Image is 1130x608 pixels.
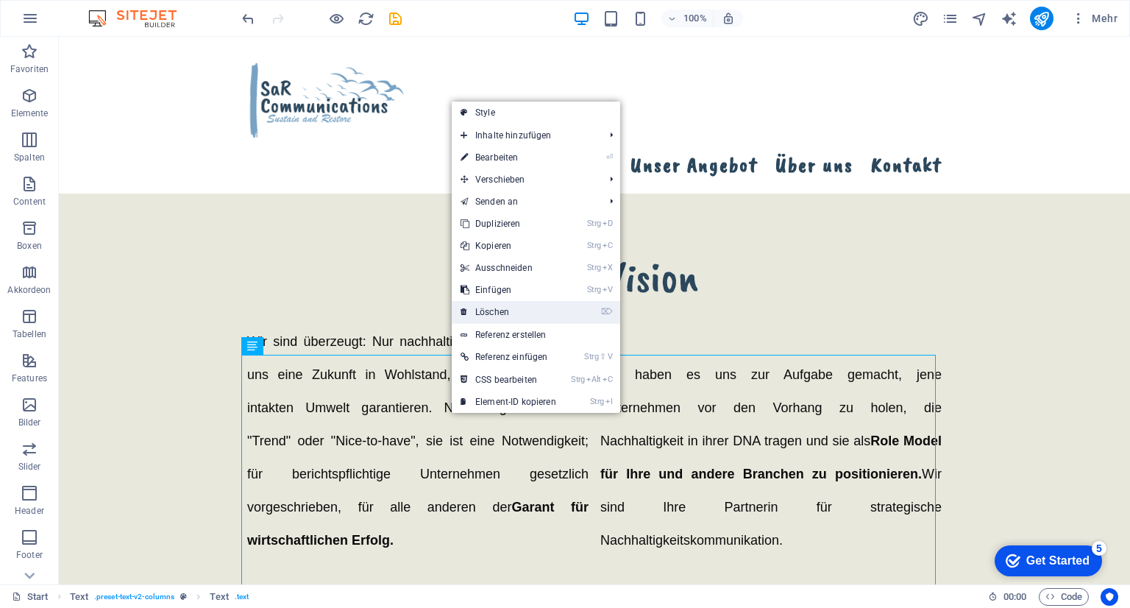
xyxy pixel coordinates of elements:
i: X [603,263,613,272]
button: design [912,10,930,27]
a: Senden an [452,191,598,213]
i: Save (Ctrl+S) [387,10,404,27]
i: Strg [587,241,601,250]
p: Elemente [11,107,49,119]
h6: 100% [683,10,707,27]
h6: Session-Zeit [988,588,1027,606]
button: publish [1030,7,1053,30]
a: StrgDDuplizieren [452,213,565,235]
p: Features [12,372,47,384]
span: Inhalte hinzufügen [452,124,598,146]
i: Strg [587,219,601,228]
a: ⏎Bearbeiten [452,146,565,169]
i: Design (Strg+Alt+Y) [912,10,929,27]
button: Code [1039,588,1089,606]
span: . preset-text-v2-columns [94,588,174,606]
i: Alt [586,375,601,384]
p: Tabellen [13,328,46,340]
button: pages [942,10,959,27]
a: StrgIElement-ID kopieren [452,391,565,413]
p: Boxen [17,240,42,252]
p: Spalten [14,152,45,163]
span: : [1014,591,1016,602]
img: Editor Logo [85,10,195,27]
i: ⏎ [606,152,613,162]
button: save [386,10,404,27]
i: Veröffentlichen [1033,10,1050,27]
i: ⌦ [601,307,613,317]
button: Usercentrics [1101,588,1118,606]
i: ⇧ [600,352,606,361]
p: Content [13,196,46,208]
i: Strg [590,397,604,406]
a: Referenz erstellen [452,324,620,346]
a: Strg⇧VReferenz einfügen [452,346,565,368]
a: StrgAltCCSS bearbeiten [452,369,565,391]
span: . text [235,588,249,606]
button: navigator [971,10,989,27]
p: Header [15,505,44,517]
span: Klick zum Auswählen. Doppelklick zum Bearbeiten [70,588,88,606]
div: 5 [109,3,124,18]
button: undo [239,10,257,27]
a: StrgXAusschneiden [452,257,565,279]
i: Strg [571,375,585,384]
i: Strg [587,263,601,272]
i: Strg [584,352,598,361]
i: V [608,352,612,361]
button: 100% [661,10,714,27]
i: D [603,219,613,228]
button: reload [357,10,374,27]
i: I [605,397,613,406]
nav: breadcrumb [70,588,249,606]
p: Favoriten [10,63,49,75]
i: Strg [587,285,601,294]
p: Akkordeon [7,284,51,296]
span: Code [1045,588,1082,606]
span: Mehr [1071,11,1117,26]
button: text_generator [1001,10,1018,27]
a: ⌦Löschen [452,301,565,323]
a: StrgCKopieren [452,235,565,257]
i: AI Writer [1001,10,1017,27]
span: Verschieben [452,169,598,191]
i: C [603,241,613,250]
a: Style [452,102,620,124]
span: Klick zum Auswählen. Doppelklick zum Bearbeiten [210,588,228,606]
i: V [603,285,613,294]
i: Navigator [971,10,988,27]
button: Mehr [1065,7,1123,30]
i: Bei Größenänderung Zoomstufe automatisch an das gewählte Gerät anpassen. [722,12,735,25]
a: StrgVEinfügen [452,279,565,301]
i: Rückgängig: Überschrift ändern (Strg+Z) [240,10,257,27]
span: 00 00 [1003,588,1026,606]
i: Dieses Element ist ein anpassbares Preset [180,593,187,601]
i: C [603,375,613,384]
a: Klick, um Auswahl aufzuheben. Doppelklick öffnet Seitenverwaltung [12,588,49,606]
div: Get Started [43,16,107,29]
p: Bilder [18,417,41,428]
p: Footer [16,549,43,561]
i: Seiten (Strg+Alt+S) [942,10,959,27]
p: Slider [18,461,41,473]
div: Get Started 5 items remaining, 0% complete [12,7,119,38]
